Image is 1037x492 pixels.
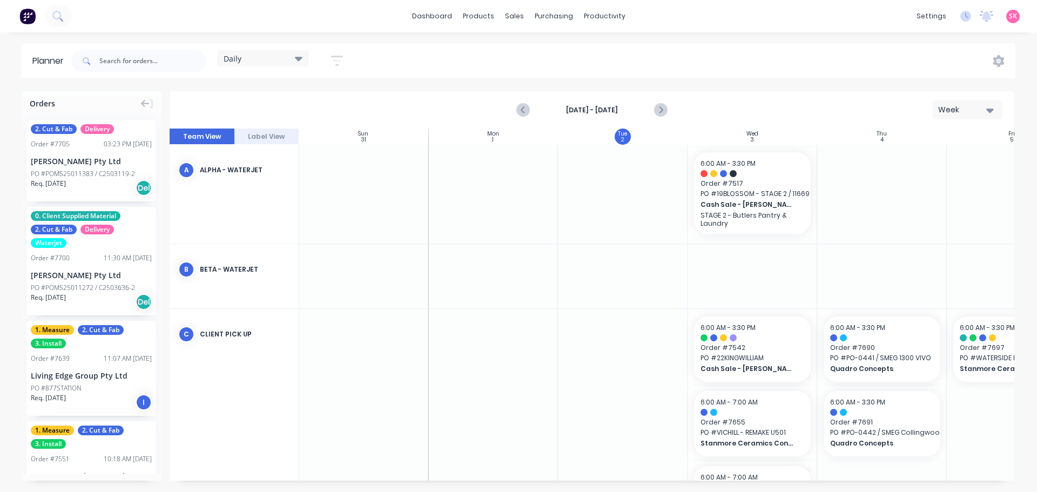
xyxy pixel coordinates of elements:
p: STAGE 2 - Butlers Pantry & Laundry [701,211,804,227]
input: Search for orders... [99,50,206,72]
div: Planner [32,55,69,68]
div: Fri [1008,131,1015,137]
div: settings [911,8,952,24]
span: Order # 7655 [701,417,804,427]
span: Quadro Concepts [830,364,924,374]
span: PO # 22KINGWILLIAM [701,353,804,363]
div: 31 [361,137,366,143]
span: 6:00 AM - 7:00 AM [701,473,758,482]
span: 6:00 AM - 7:00 AM [701,397,758,407]
div: PO #POMS25011383 / C2503119-2 [31,169,135,179]
span: Cash Sale - [PERSON_NAME]'s Stone Masonry Services [701,364,794,374]
div: Del [136,180,152,196]
span: 2. Cut & Fab [78,426,124,435]
div: Living Edge Group Pty Ltd [31,370,152,381]
div: Client Pick Up [200,329,290,339]
div: 03:23 PM [DATE] [104,139,152,149]
div: A [178,162,194,178]
div: 11:30 AM [DATE] [104,253,152,263]
button: Team View [170,129,234,145]
span: 2. Cut & Fab [31,124,77,134]
span: Orders [30,98,55,109]
span: 2. Cut & Fab [78,325,124,335]
div: Order # 7639 [31,354,70,363]
div: Order # 7551 [31,454,70,464]
span: Order # 7517 [701,179,804,188]
span: 6:00 AM - 3:30 PM [701,323,756,332]
span: 3. Install [31,339,66,348]
span: 2. Cut & Fab [31,225,77,234]
div: Alpha - Waterjet [200,165,290,175]
span: Cash Sale - [PERSON_NAME] [701,200,794,210]
div: 10:18 AM [DATE] [104,454,152,464]
div: productivity [578,8,631,24]
div: Tue [618,131,627,137]
div: [PERSON_NAME] Pty Ltd [31,269,152,281]
span: Waterjet [31,238,66,248]
span: Req. [DATE] [31,179,66,188]
span: 6:00 AM - 3:30 PM [701,159,756,168]
div: I [136,394,152,410]
div: Mon [487,131,499,137]
div: Order # 7705 [31,139,70,149]
div: PO #POMS25011272 / C2503636-2 [31,283,135,293]
div: 1 [492,137,494,143]
span: Daily [224,53,241,64]
span: PO # PO-0442 / SMEG Collingwood Display [830,428,934,437]
div: Week [938,104,988,116]
span: PO # VICHILL - REMAKE U501 [701,428,804,437]
span: 6:00 AM - 3:30 PM [830,397,885,407]
div: PO #877STATION [31,383,82,393]
div: Thu [877,131,887,137]
div: Wed [746,131,758,137]
span: PO # PO-0441 / SMEG 1300 VIVO [830,353,934,363]
div: 4 [880,137,884,143]
span: 6:00 AM - 3:30 PM [960,323,1015,332]
img: Factory [19,8,36,24]
span: Delivery [80,124,114,134]
span: Order # 7542 [701,343,804,353]
div: 11:07 AM [DATE] [104,354,152,363]
div: Beta - Waterjet [200,265,290,274]
span: 3. Install [31,439,66,449]
div: Order # 7700 [31,253,70,263]
span: 0. Client Supplied Material [31,211,120,221]
div: BFG Construction Pty Ltd [31,470,152,482]
div: purchasing [529,8,578,24]
span: 1. Measure [31,325,74,335]
strong: [DATE] - [DATE] [538,105,646,115]
span: Stanmore Ceramics Contracting [701,439,794,448]
div: [PERSON_NAME] Pty Ltd [31,156,152,167]
button: Week [932,100,1002,119]
span: Req. [DATE] [31,393,66,403]
div: Del [136,294,152,310]
div: 5 [1010,137,1013,143]
div: sales [500,8,529,24]
span: PO # 19BLOSSOM - STAGE 2 / 11669 [701,189,804,199]
span: Delivery [80,225,114,234]
span: Quadro Concepts [830,439,924,448]
span: Order # 7691 [830,417,934,427]
span: SK [1009,11,1017,21]
span: Order # 7690 [830,343,934,353]
div: C [178,326,194,342]
div: 2 [621,137,624,143]
div: 3 [750,137,754,143]
span: 1. Measure [31,426,74,435]
button: Label View [234,129,299,145]
span: Req. [DATE] [31,293,66,302]
span: 6:00 AM - 3:30 PM [830,323,885,332]
div: products [457,8,500,24]
div: Sun [358,131,368,137]
div: B [178,261,194,278]
a: dashboard [407,8,457,24]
